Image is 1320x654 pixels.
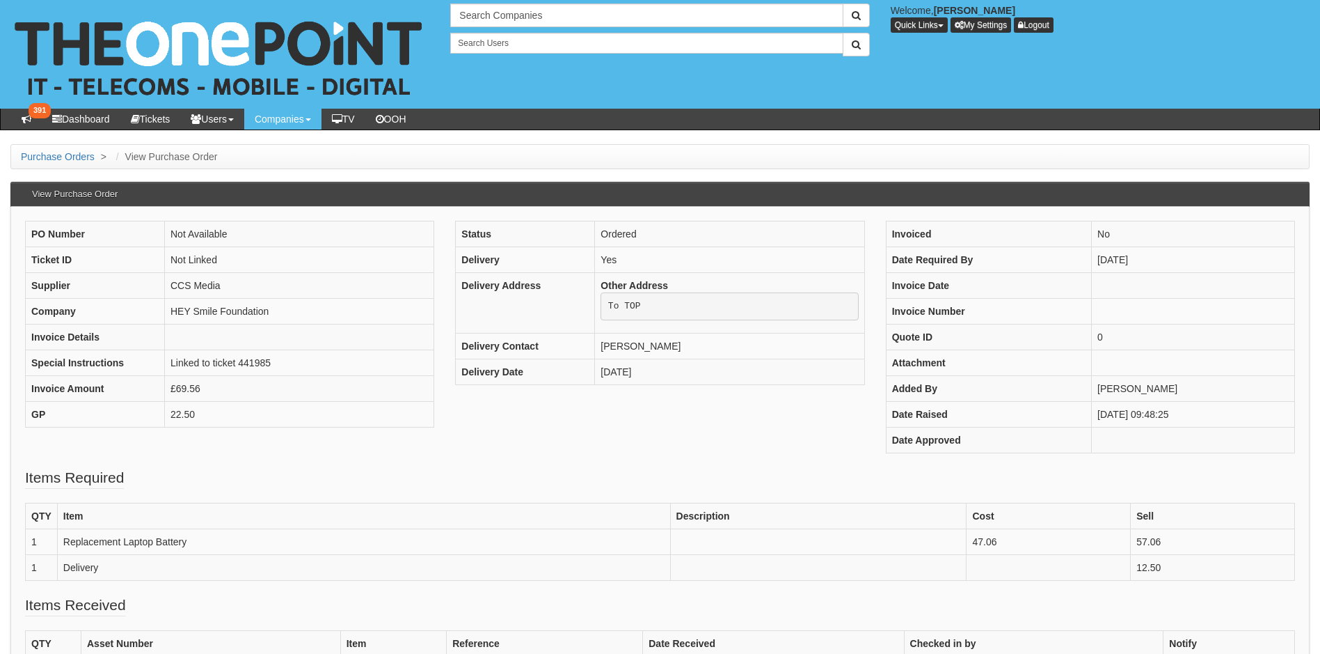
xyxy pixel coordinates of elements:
th: Quote ID [886,325,1091,350]
input: Search Users [450,33,843,54]
th: Date Approved [886,428,1091,453]
th: Ticket ID [26,247,165,273]
td: CCS Media [165,273,434,299]
th: Sell [1131,504,1295,529]
th: Invoice Number [886,299,1091,325]
td: 1 [26,555,58,581]
th: Company [26,299,165,325]
td: Yes [595,247,864,273]
th: Supplier [26,273,165,299]
td: 0 [1092,325,1295,350]
th: Delivery Date [456,359,595,384]
td: £69.56 [165,376,434,402]
input: Search Companies [450,3,843,27]
td: 47.06 [967,529,1131,555]
a: Purchase Orders [21,151,95,162]
li: View Purchase Order [113,150,218,164]
td: Ordered [595,221,864,247]
th: Cost [967,504,1131,529]
th: Delivery [456,247,595,273]
legend: Items Received [25,595,126,616]
th: Date Raised [886,402,1091,428]
th: Item [57,504,670,529]
td: No [1092,221,1295,247]
a: Companies [244,109,321,130]
td: [DATE] [1092,247,1295,273]
td: Not Available [165,221,434,247]
td: 12.50 [1131,555,1295,581]
span: > [97,151,110,162]
th: Added By [886,376,1091,402]
div: Welcome, [880,3,1320,33]
th: GP [26,402,165,428]
a: TV [321,109,365,130]
td: HEY Smile Foundation [165,299,434,325]
h3: View Purchase Order [25,182,125,206]
td: Linked to ticket 441985 [165,350,434,376]
pre: To TOP [601,293,858,320]
th: Status [456,221,595,247]
th: Delivery Address [456,273,595,334]
th: Special Instructions [26,350,165,376]
b: [PERSON_NAME] [934,5,1015,16]
a: OOH [365,109,417,130]
td: [PERSON_NAME] [595,333,864,359]
th: Attachment [886,350,1091,376]
a: My Settings [951,17,1012,33]
th: Invoice Details [26,325,165,350]
td: [PERSON_NAME] [1092,376,1295,402]
th: Invoice Date [886,273,1091,299]
button: Quick Links [891,17,948,33]
span: 391 [29,103,51,118]
th: QTY [26,504,58,529]
th: Delivery Contact [456,333,595,359]
th: Date Required By [886,247,1091,273]
th: Invoice Amount [26,376,165,402]
td: [DATE] [595,359,864,384]
legend: Items Required [25,467,124,489]
td: [DATE] 09:48:25 [1092,402,1295,428]
th: Invoiced [886,221,1091,247]
td: 22.50 [165,402,434,428]
th: PO Number [26,221,165,247]
td: 1 [26,529,58,555]
a: Logout [1014,17,1053,33]
a: Dashboard [42,109,120,130]
td: Delivery [57,555,670,581]
td: 57.06 [1131,529,1295,555]
th: Description [670,504,967,529]
a: Users [180,109,244,130]
td: Replacement Laptop Battery [57,529,670,555]
b: Other Address [601,280,668,291]
a: Tickets [120,109,181,130]
td: Not Linked [165,247,434,273]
